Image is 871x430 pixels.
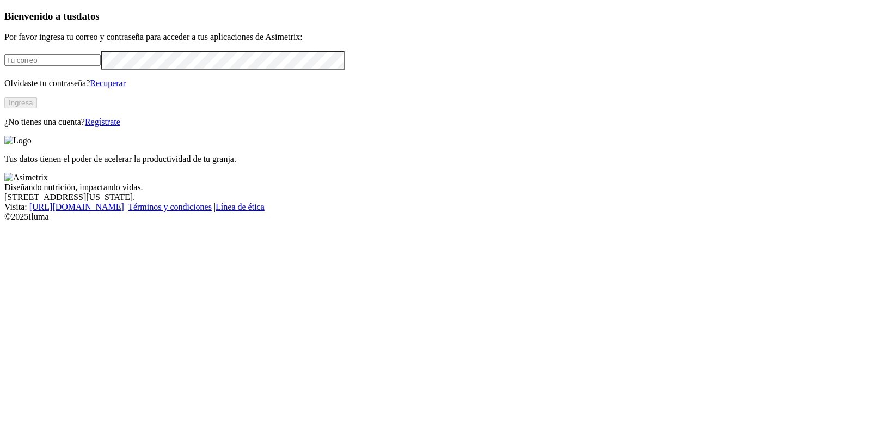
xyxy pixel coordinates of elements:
a: Términos y condiciones [128,202,212,211]
input: Tu correo [4,54,101,66]
div: Diseñando nutrición, impactando vidas. [4,183,867,192]
img: Logo [4,136,32,146]
a: Línea de ética [216,202,265,211]
p: ¿No tienes una cuenta? [4,117,867,127]
img: Asimetrix [4,173,48,183]
p: Tus datos tienen el poder de acelerar la productividad de tu granja. [4,154,867,164]
p: Olvidaste tu contraseña? [4,78,867,88]
a: Recuperar [90,78,126,88]
div: [STREET_ADDRESS][US_STATE]. [4,192,867,202]
p: Por favor ingresa tu correo y contraseña para acceder a tus aplicaciones de Asimetrix: [4,32,867,42]
button: Ingresa [4,97,37,108]
a: Regístrate [85,117,120,126]
span: datos [76,10,100,22]
div: © 2025 Iluma [4,212,867,222]
div: Visita : | | [4,202,867,212]
a: [URL][DOMAIN_NAME] [29,202,124,211]
h3: Bienvenido a tus [4,10,867,22]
